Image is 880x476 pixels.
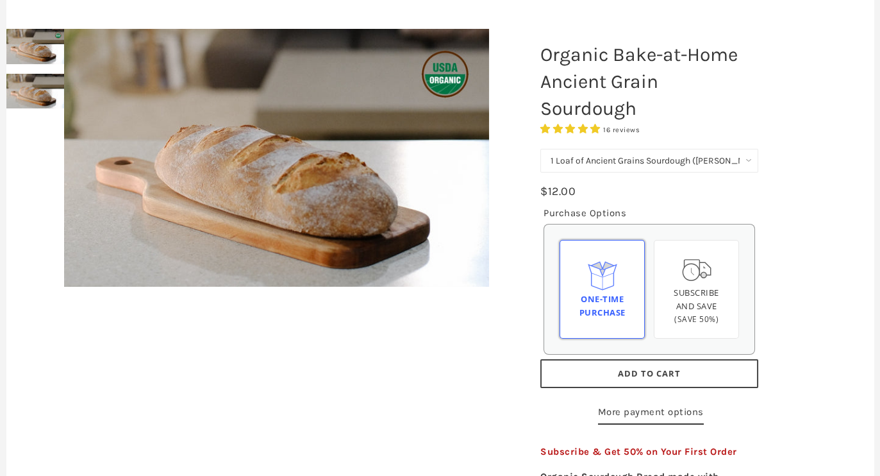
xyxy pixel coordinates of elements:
img: Organic Bake-at-Home Ancient Grain Sourdough [6,29,64,64]
img: Organic Bake-at-Home Ancient Grain Sourdough [6,74,64,109]
h1: Organic Bake-at-Home Ancient Grain Sourdough [531,35,768,128]
span: Subscribe & Get 50% on Your First Order [540,446,737,457]
span: (Save 50%) [674,314,718,325]
img: Organic Bake-at-Home Ancient Grain Sourdough [64,29,489,287]
a: More payment options [598,404,704,425]
div: $12.00 [540,182,576,201]
span: Subscribe and save [674,287,719,312]
button: Add to Cart [540,359,758,388]
legend: Purchase Options [544,205,626,221]
div: One-time Purchase [570,293,634,319]
span: Add to Cart [618,368,681,379]
span: 16 reviews [603,126,640,134]
span: 4.75 stars [540,123,603,135]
